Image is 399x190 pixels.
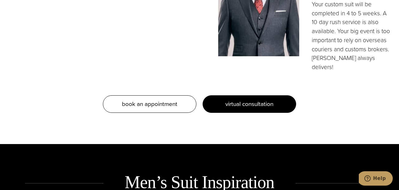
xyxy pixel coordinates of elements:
[122,99,177,108] span: book an appointment
[359,171,393,187] iframe: Opens a widget where you can chat to one of our agents
[225,99,273,108] span: virtual consultation
[103,95,196,113] a: book an appointment
[203,95,296,113] a: virtual consultation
